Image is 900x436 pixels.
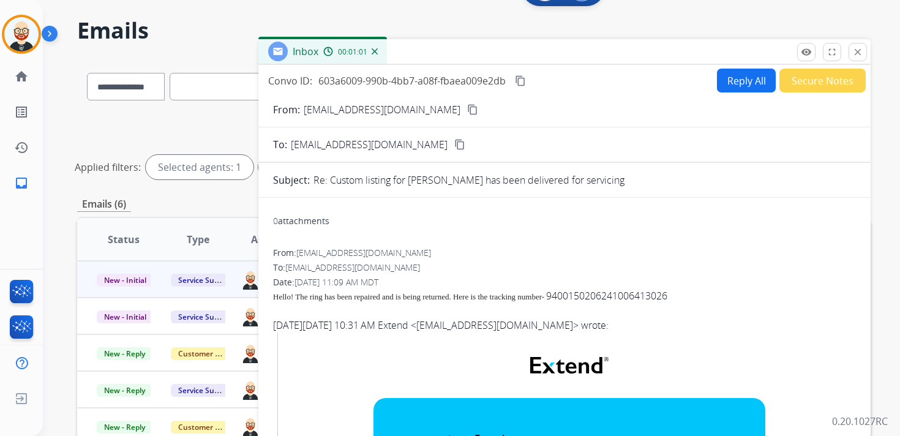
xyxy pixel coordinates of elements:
span: Service Support [171,310,241,323]
div: Date: [273,276,856,288]
img: agent-avatar [241,342,260,363]
mat-icon: fullscreen [827,47,838,58]
img: avatar [4,17,39,51]
img: agent-avatar [241,379,260,400]
mat-icon: content_copy [454,139,465,150]
mat-icon: close [852,47,863,58]
div: From: [273,247,856,259]
p: [EMAIL_ADDRESS][DOMAIN_NAME] [304,102,460,117]
p: Applied filters: [75,160,141,175]
button: Reply All [717,69,776,92]
p: To: [273,137,287,152]
span: [EMAIL_ADDRESS][DOMAIN_NAME] [296,247,431,258]
p: 0.20.1027RC [832,414,888,429]
span: Assignee [251,232,294,247]
h2: Emails [77,18,871,43]
span: 603a6009-990b-4bb7-a08f-fbaea009e2db [318,74,506,88]
img: Extend Logo [530,357,609,374]
span: [EMAIL_ADDRESS][DOMAIN_NAME] [285,261,420,273]
span: Type [187,232,209,247]
span: Status [108,232,140,247]
img: agent-avatar [241,269,260,290]
p: Re: Custom listing for [PERSON_NAME] has been delivered for servicing [313,173,624,187]
span: Customer Support [171,347,250,360]
span: Service Support [171,384,241,397]
span: New - Initial [97,274,154,287]
mat-icon: remove_red_eye [801,47,812,58]
span: New - Reply [97,384,152,397]
p: Subject: [273,173,310,187]
span: New - Reply [97,421,152,434]
span: 00:01:01 [338,47,367,57]
button: Secure Notes [779,69,866,92]
mat-icon: list_alt [14,105,29,119]
mat-icon: content_copy [515,75,526,86]
span: Service Support [171,274,241,287]
div: 9400150206241006413026 [273,288,856,303]
span: New - Reply [97,347,152,360]
img: agent-avatar [241,306,260,326]
span: Inbox [293,45,318,58]
mat-icon: content_copy [467,104,478,115]
p: From: [273,102,300,117]
mat-icon: history [14,140,29,155]
div: To: [273,261,856,274]
span: [DATE] 11:09 AM MDT [294,276,378,288]
mat-icon: home [14,69,29,84]
span: Customer Support [171,421,250,434]
span: 0 [273,215,278,227]
span: Hello! The ring has been repaired and is being returned. Here is the tracking number- [273,292,544,301]
p: Convo ID: [268,73,312,88]
div: attachments [273,215,329,227]
div: [DATE][DATE] 10:31 AM Extend < > wrote: [273,318,856,333]
span: New - Initial [97,310,154,323]
a: [EMAIL_ADDRESS][DOMAIN_NAME] [416,318,573,332]
div: Selected agents: 1 [146,155,253,179]
mat-icon: inbox [14,176,29,190]
span: [EMAIL_ADDRESS][DOMAIN_NAME] [291,137,448,152]
p: Emails (6) [77,197,131,212]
